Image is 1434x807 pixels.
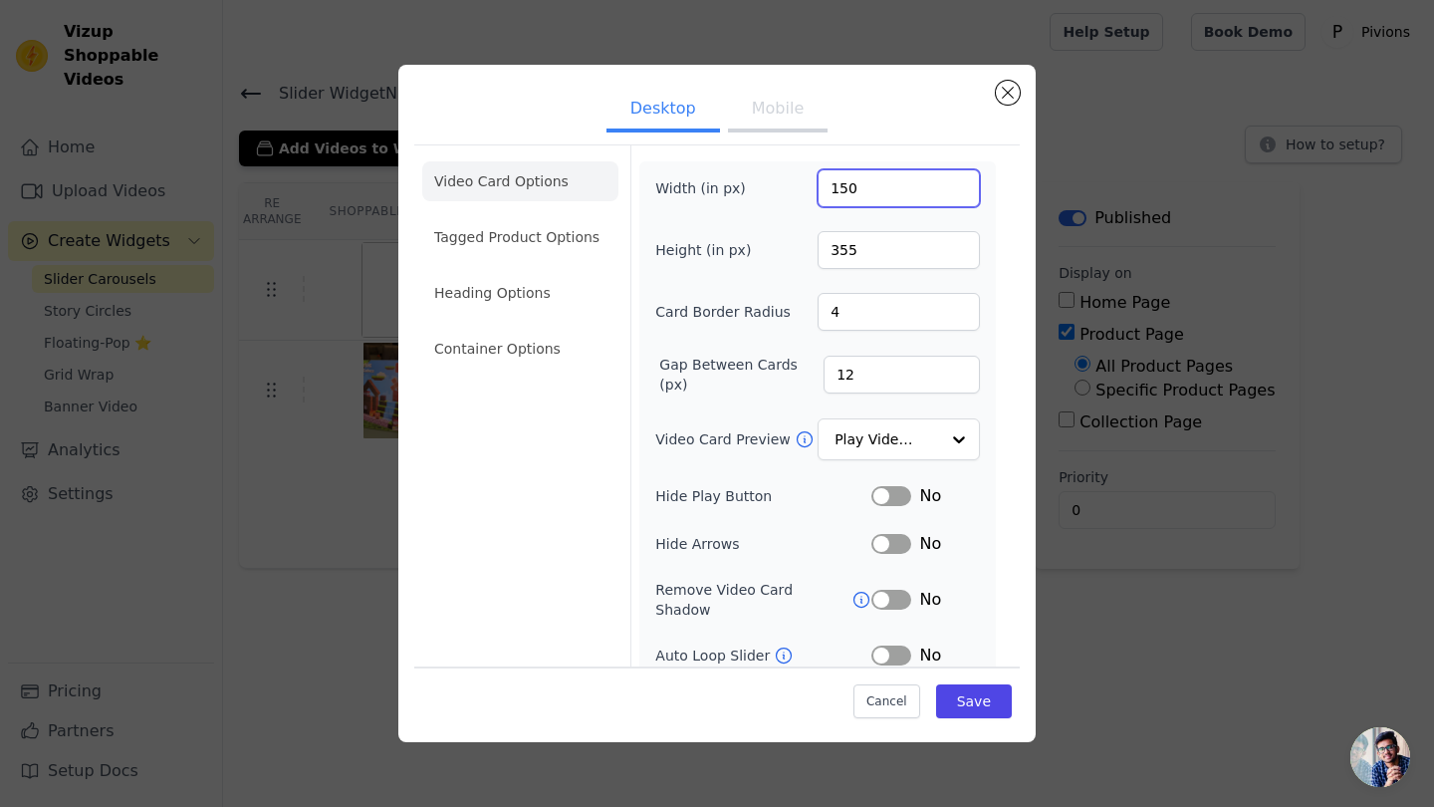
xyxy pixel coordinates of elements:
[606,89,720,133] button: Desktop
[422,329,618,369] li: Container Options
[919,484,941,508] span: No
[659,355,824,395] label: Gap Between Cards (px)
[422,161,618,201] li: Video Card Options
[655,302,791,322] label: Card Border Radius
[1350,727,1410,787] div: Aprire la chat
[655,429,794,449] label: Video Card Preview
[936,684,1012,718] button: Save
[853,684,920,718] button: Cancel
[919,588,941,612] span: No
[422,217,618,257] li: Tagged Product Options
[655,534,871,554] label: Hide Arrows
[655,486,871,506] label: Hide Play Button
[655,178,764,198] label: Width (in px)
[919,532,941,556] span: No
[919,644,941,668] span: No
[655,580,851,620] label: Remove Video Card Shadow
[655,240,764,260] label: Height (in px)
[655,646,774,666] label: Auto Loop Slider
[422,273,618,313] li: Heading Options
[728,89,828,133] button: Mobile
[996,81,1020,105] button: Close modal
